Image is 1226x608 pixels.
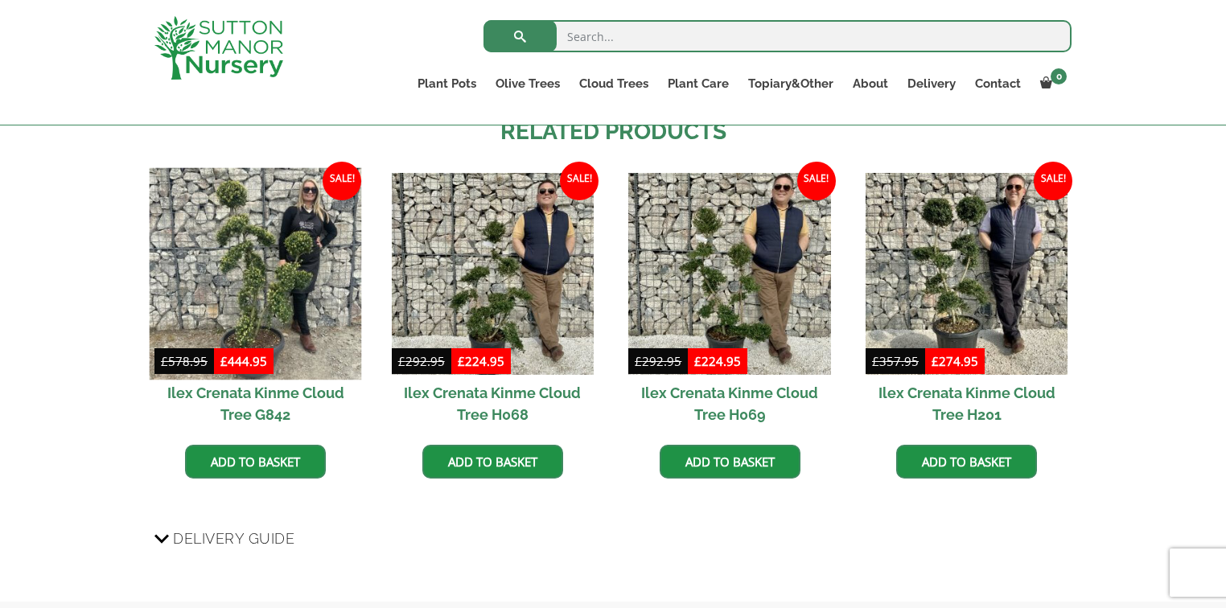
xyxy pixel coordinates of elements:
img: Ilex Crenata Kinme Cloud Tree G842 [150,167,362,380]
span: Delivery Guide [173,524,294,553]
a: Contact [965,72,1031,95]
span: £ [872,353,879,369]
bdi: 224.95 [458,353,504,369]
span: £ [220,353,228,369]
a: Sale! Ilex Crenata Kinme Cloud Tree H069 [628,173,830,433]
span: Sale! [323,162,361,200]
img: Ilex Crenata Kinme Cloud Tree H201 [866,173,1068,375]
a: Sale! Ilex Crenata Kinme Cloud Tree H201 [866,173,1068,433]
a: Plant Pots [408,72,486,95]
input: Search... [483,20,1072,52]
bdi: 357.95 [872,353,919,369]
span: £ [458,353,465,369]
h2: Related products [154,115,1072,149]
span: £ [635,353,642,369]
bdi: 292.95 [635,353,681,369]
a: Add to basket: “Ilex Crenata Kinme Cloud Tree H201” [896,445,1037,479]
h2: Ilex Crenata Kinme Cloud Tree G842 [154,375,356,433]
span: Sale! [797,162,836,200]
img: Ilex Crenata Kinme Cloud Tree H069 [628,173,830,375]
bdi: 444.95 [220,353,267,369]
a: Add to basket: “Ilex Crenata Kinme Cloud Tree G842” [185,445,326,479]
a: Delivery [898,72,965,95]
h2: Ilex Crenata Kinme Cloud Tree H201 [866,375,1068,433]
span: £ [694,353,701,369]
span: £ [398,353,405,369]
span: Sale! [560,162,599,200]
img: Ilex Crenata Kinme Cloud Tree H068 [392,173,594,375]
bdi: 578.95 [161,353,208,369]
bdi: 292.95 [398,353,445,369]
span: Sale! [1034,162,1072,200]
a: Add to basket: “Ilex Crenata Kinme Cloud Tree H068” [422,445,563,479]
a: Olive Trees [486,72,570,95]
span: £ [932,353,939,369]
a: About [843,72,898,95]
a: Topiary&Other [738,72,843,95]
img: logo [154,16,283,80]
a: Add to basket: “Ilex Crenata Kinme Cloud Tree H069” [660,445,800,479]
h2: Ilex Crenata Kinme Cloud Tree H068 [392,375,594,433]
a: Sale! Ilex Crenata Kinme Cloud Tree H068 [392,173,594,433]
span: 0 [1051,68,1067,84]
a: Cloud Trees [570,72,658,95]
a: Sale! Ilex Crenata Kinme Cloud Tree G842 [154,173,356,433]
a: Plant Care [658,72,738,95]
span: £ [161,353,168,369]
a: 0 [1031,72,1072,95]
bdi: 224.95 [694,353,741,369]
bdi: 274.95 [932,353,978,369]
h2: Ilex Crenata Kinme Cloud Tree H069 [628,375,830,433]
